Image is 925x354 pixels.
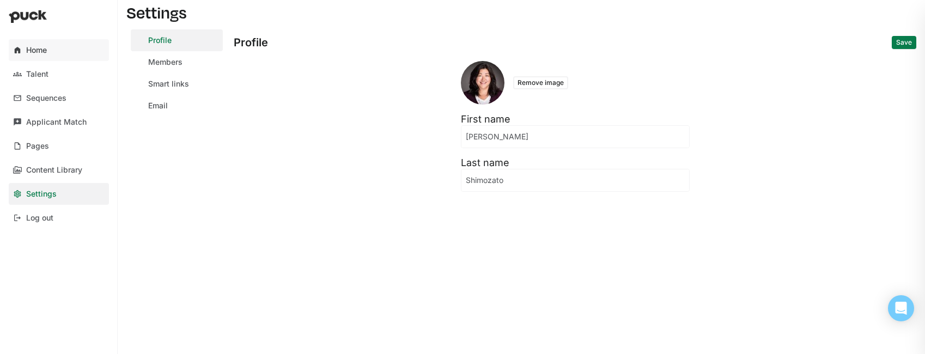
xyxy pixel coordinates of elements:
[513,76,568,89] button: Remove image
[26,190,57,199] div: Settings
[131,51,223,73] a: Members
[892,36,916,49] button: Save
[461,169,689,191] input: Last name
[26,70,48,79] div: Talent
[461,126,689,148] input: First name
[131,73,223,95] a: Smart links
[9,39,109,61] a: Home
[148,58,182,67] div: Members
[26,142,49,151] div: Pages
[148,36,172,45] div: Profile
[148,80,189,89] div: Smart links
[26,118,87,127] div: Applicant Match
[148,101,168,111] div: Email
[26,94,66,103] div: Sequences
[9,63,109,85] a: Talent
[234,29,268,56] div: Profile
[9,87,109,109] a: Sequences
[461,61,504,105] img: Z3GbBBUe.300.jpg
[9,159,109,181] a: Content Library
[26,166,82,175] div: Content Library
[131,29,223,51] a: Profile
[26,213,53,223] div: Log out
[26,46,47,55] div: Home
[461,113,510,125] label: First name
[9,183,109,205] a: Settings
[9,111,109,133] a: Applicant Match
[9,135,109,157] a: Pages
[131,95,223,117] a: Email
[888,295,914,321] div: Open Intercom Messenger
[461,157,509,168] label: Last name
